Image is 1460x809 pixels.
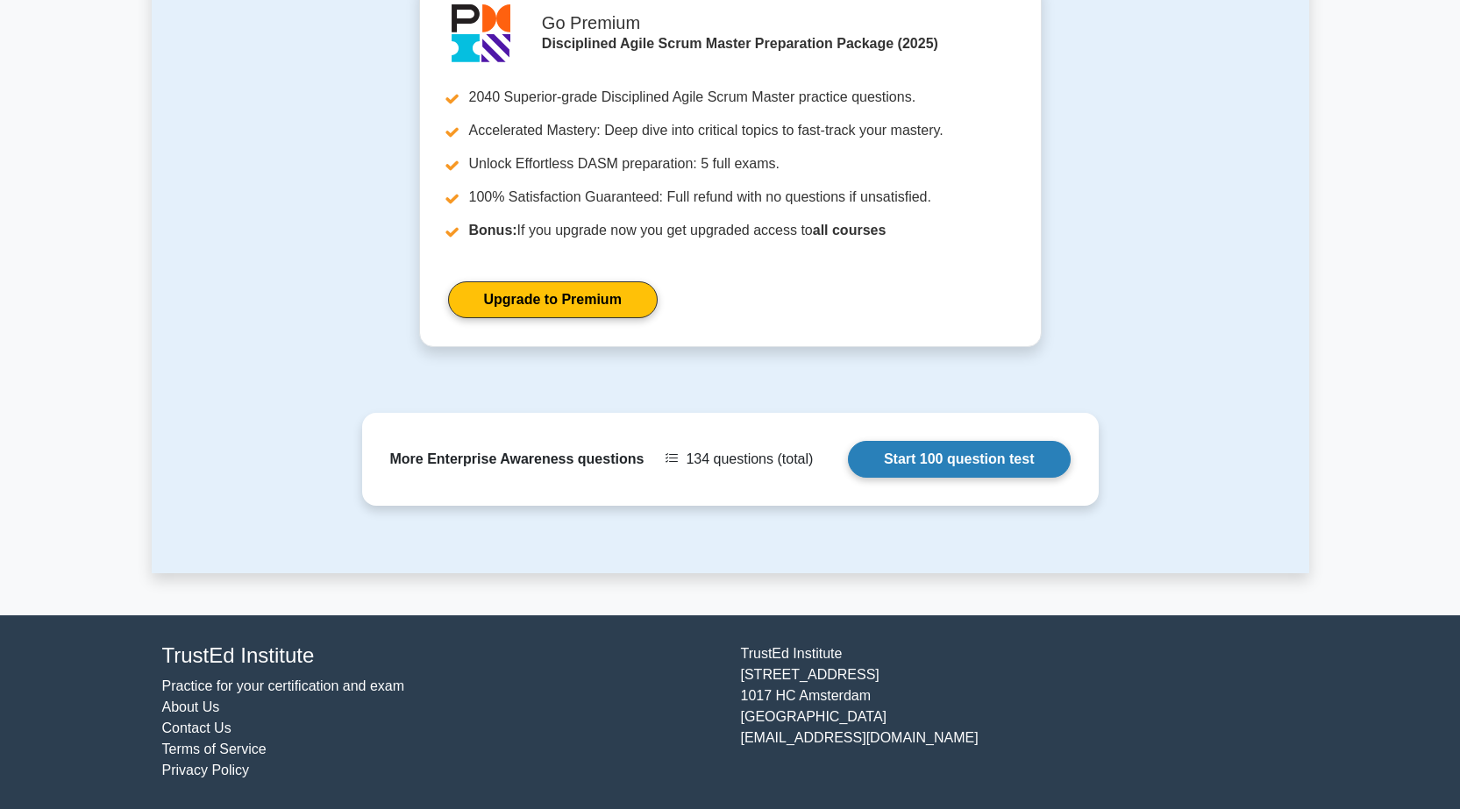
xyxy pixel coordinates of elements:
a: About Us [162,699,220,714]
a: Terms of Service [162,742,267,756]
h4: TrustEd Institute [162,643,720,669]
a: Start 100 question test [848,441,1071,478]
a: Contact Us [162,720,231,735]
a: Privacy Policy [162,763,250,777]
a: Upgrade to Premium [448,281,658,318]
a: Practice for your certification and exam [162,678,405,693]
div: TrustEd Institute [STREET_ADDRESS] 1017 HC Amsterdam [GEOGRAPHIC_DATA] [EMAIL_ADDRESS][DOMAIN_NAME] [730,643,1309,781]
